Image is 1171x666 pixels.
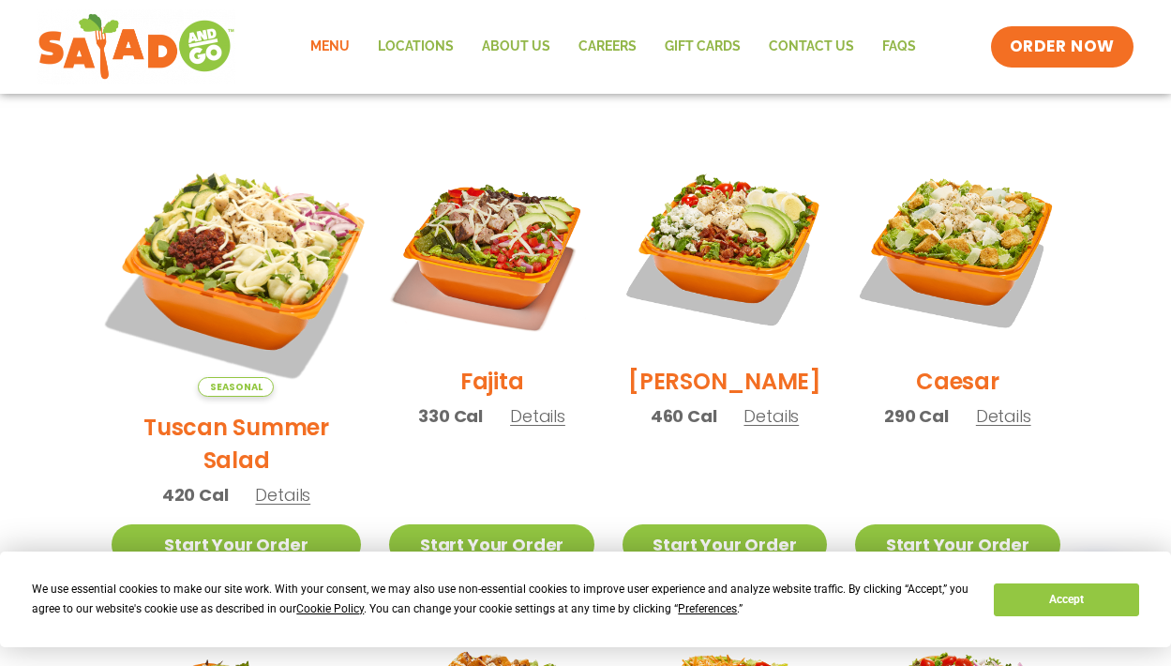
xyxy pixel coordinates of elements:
span: 330 Cal [418,403,483,429]
span: ORDER NOW [1010,36,1115,58]
a: Start Your Order [112,524,362,565]
span: 460 Cal [651,403,717,429]
span: Details [976,404,1031,428]
nav: Menu [296,25,930,68]
img: Product photo for Caesar Salad [855,146,1059,351]
h2: Caesar [916,365,999,398]
a: Start Your Order [389,524,593,565]
h2: Tuscan Summer Salad [112,411,362,477]
a: About Us [468,25,564,68]
span: Details [743,404,799,428]
button: Accept [994,583,1138,616]
a: GIFT CARDS [651,25,755,68]
span: 290 Cal [884,403,949,429]
span: 420 Cal [162,482,229,507]
span: Details [255,483,310,507]
div: We use essential cookies to make our site work. With your consent, we may also use non-essential ... [32,580,971,619]
a: Start Your Order [623,524,827,565]
a: Contact Us [755,25,868,68]
img: new-SAG-logo-768×292 [38,9,235,84]
span: Cookie Policy [296,602,364,615]
a: ORDER NOW [991,26,1133,68]
img: Product photo for Tuscan Summer Salad [89,125,383,418]
h2: [PERSON_NAME] [628,365,821,398]
a: Careers [564,25,651,68]
a: Start Your Order [855,524,1059,565]
a: FAQs [868,25,930,68]
img: Product photo for Cobb Salad [623,146,827,351]
span: Preferences [678,602,737,615]
h2: Fajita [460,365,524,398]
a: Menu [296,25,364,68]
span: Seasonal [198,377,274,397]
span: Details [510,404,565,428]
a: Locations [364,25,468,68]
img: Product photo for Fajita Salad [389,146,593,351]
